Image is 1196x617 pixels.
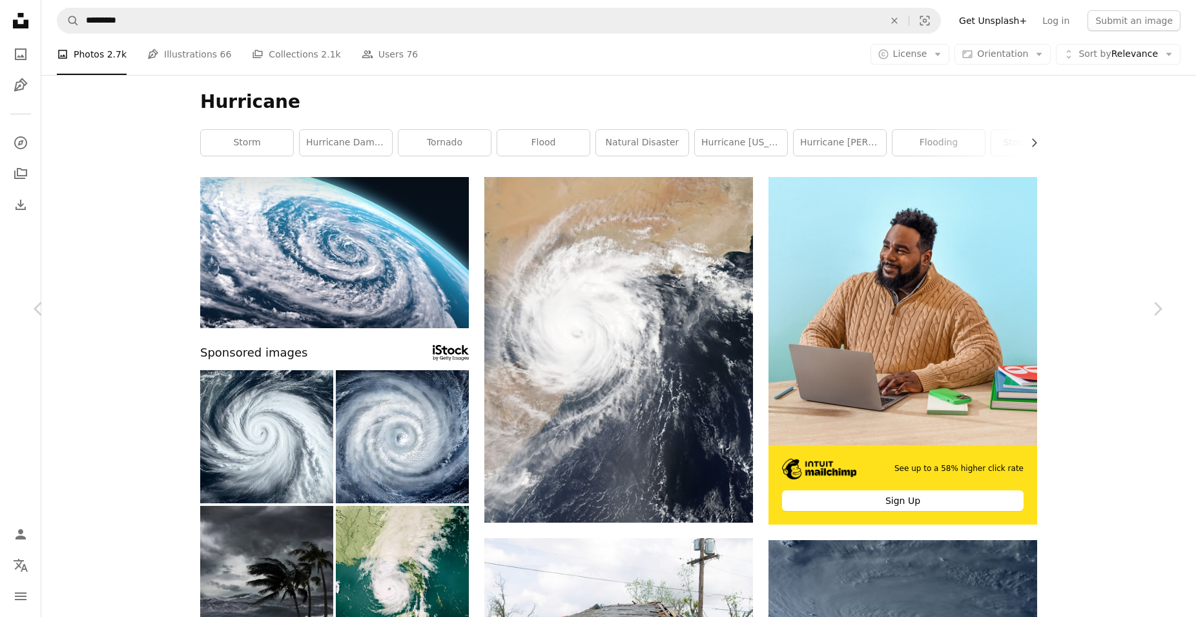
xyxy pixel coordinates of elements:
a: flood [497,130,590,156]
button: License [871,44,950,65]
a: Explore [8,130,34,156]
span: Sponsored images [200,344,307,362]
a: Log in [1035,10,1077,31]
a: hurricane damage [300,130,392,156]
div: Sign Up [782,490,1024,511]
button: Visual search [909,8,940,33]
a: storm damage [991,130,1084,156]
span: 76 [406,47,418,61]
button: Language [8,552,34,578]
a: Users 76 [362,34,418,75]
button: Submit an image [1088,10,1181,31]
button: Clear [880,8,909,33]
img: Typhoon, storm, windstorm, superstorm [200,370,333,503]
span: See up to a 58% higher click rate [894,463,1024,474]
span: 66 [220,47,232,61]
img: An image of a satellite view of a hurricane [200,177,469,328]
button: Menu [8,583,34,609]
a: Collections 2.1k [252,34,340,75]
span: Relevance [1078,48,1158,61]
a: tornado [398,130,491,156]
a: storm [201,130,293,156]
a: flooding [892,130,985,156]
img: typhoon [484,177,753,523]
img: file-1722962830841-dea897b5811bimage [768,177,1037,445]
span: Orientation [977,48,1028,59]
button: Sort byRelevance [1056,44,1181,65]
a: Collections [8,161,34,187]
a: natural disaster [596,130,688,156]
button: scroll list to the right [1022,130,1037,156]
a: Photos [8,41,34,67]
span: License [893,48,927,59]
img: file-1690386555781-336d1949dad1image [782,459,856,479]
a: hurricane [PERSON_NAME] [794,130,886,156]
a: Log in / Sign up [8,521,34,547]
a: See up to a 58% higher click rateSign Up [768,177,1037,525]
a: Get Unsplash+ [951,10,1035,31]
button: Search Unsplash [57,8,79,33]
a: typhoon [484,344,753,355]
a: Next [1119,247,1196,371]
a: An image of a satellite view of a hurricane [200,246,469,258]
a: hurricane [US_STATE] [695,130,787,156]
button: Orientation [954,44,1051,65]
span: 2.1k [321,47,340,61]
a: Download History [8,192,34,218]
img: Super Typhoon, tropical storm, cyclone, hurricane, tornado, over ocean. Weather background. Eleme... [336,370,469,503]
a: Illustrations 66 [147,34,231,75]
span: Sort by [1078,48,1111,59]
a: Illustrations [8,72,34,98]
form: Find visuals sitewide [57,8,941,34]
h1: Hurricane [200,90,1037,114]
